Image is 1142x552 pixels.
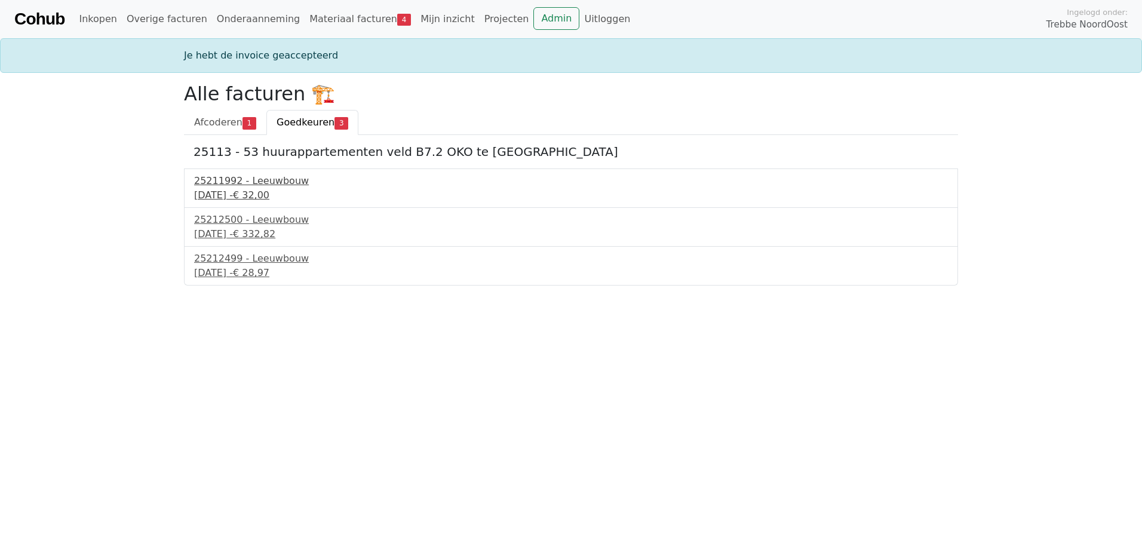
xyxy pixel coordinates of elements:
[277,116,334,128] span: Goedkeuren
[14,5,65,33] a: Cohub
[194,266,948,280] div: [DATE] -
[266,110,358,135] a: Goedkeuren3
[194,145,948,159] h5: 25113 - 53 huurappartementen veld B7.2 OKO te [GEOGRAPHIC_DATA]
[334,117,348,129] span: 3
[533,7,579,30] a: Admin
[233,267,269,278] span: € 28,97
[177,48,965,63] div: Je hebt de invoice geaccepteerd
[305,7,416,31] a: Materiaal facturen4
[233,228,275,240] span: € 332,82
[184,110,266,135] a: Afcoderen1
[194,227,948,241] div: [DATE] -
[416,7,480,31] a: Mijn inzicht
[74,7,121,31] a: Inkopen
[1067,7,1128,18] span: Ingelogd onder:
[184,82,958,105] h2: Alle facturen 🏗️
[194,116,242,128] span: Afcoderen
[122,7,212,31] a: Overige facturen
[194,213,948,241] a: 25212500 - Leeuwbouw[DATE] -€ 332,82
[212,7,305,31] a: Onderaanneming
[194,252,948,280] a: 25212499 - Leeuwbouw[DATE] -€ 28,97
[242,117,256,129] span: 1
[194,174,948,203] a: 25211992 - Leeuwbouw[DATE] -€ 32,00
[194,213,948,227] div: 25212500 - Leeuwbouw
[233,189,269,201] span: € 32,00
[1046,18,1128,32] span: Trebbe NoordOost
[480,7,534,31] a: Projecten
[194,188,948,203] div: [DATE] -
[579,7,635,31] a: Uitloggen
[397,14,411,26] span: 4
[194,174,948,188] div: 25211992 - Leeuwbouw
[194,252,948,266] div: 25212499 - Leeuwbouw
